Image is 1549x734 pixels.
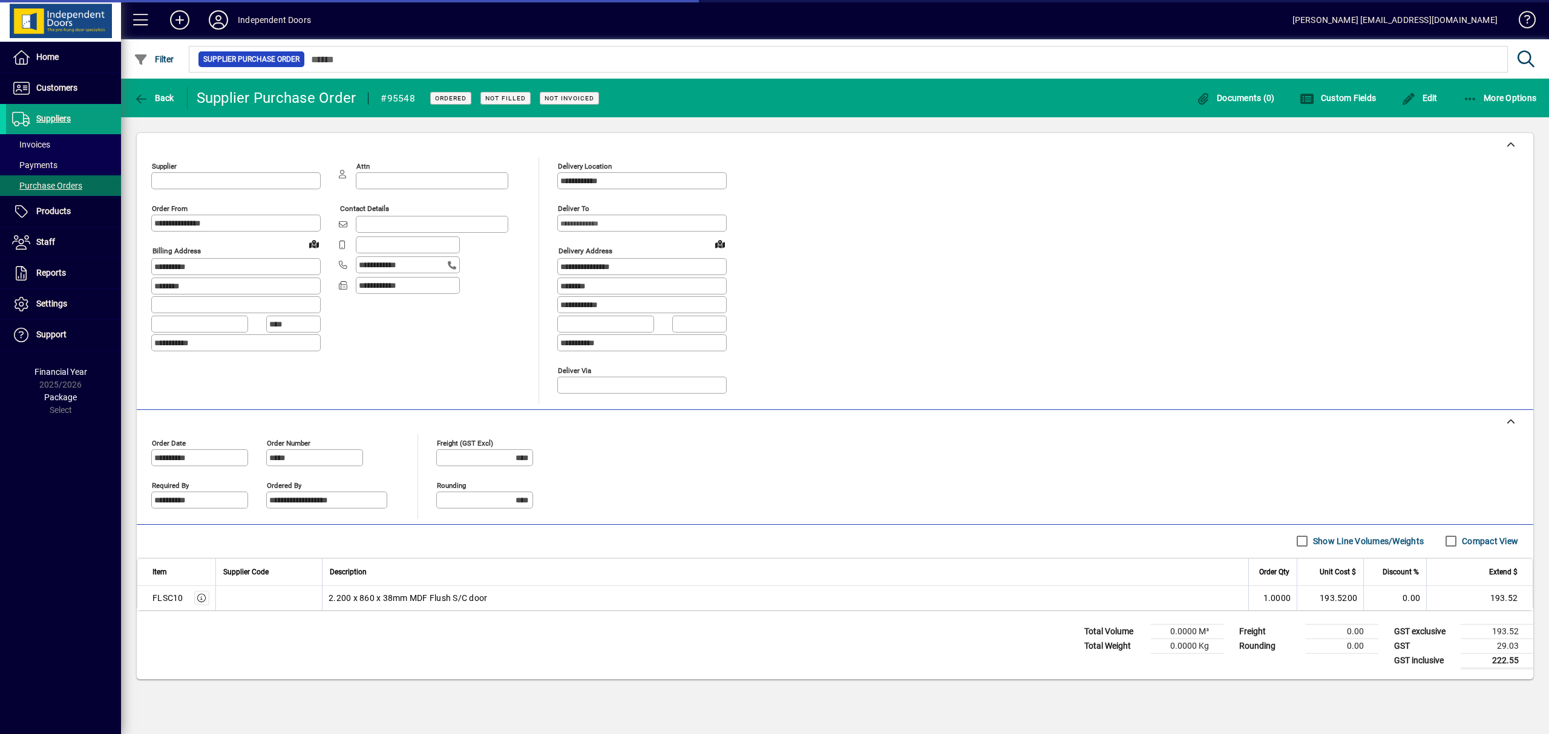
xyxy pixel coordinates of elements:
[199,9,238,31] button: Profile
[152,481,189,489] mat-label: Required by
[6,134,121,155] a: Invoices
[1463,93,1537,103] span: More Options
[36,206,71,216] span: Products
[1510,2,1534,42] a: Knowledge Base
[134,54,174,64] span: Filter
[1078,638,1151,653] td: Total Weight
[1461,624,1533,638] td: 193.52
[238,10,311,30] div: Independent Doors
[6,42,121,73] a: Home
[267,438,310,447] mat-label: Order number
[1461,653,1533,668] td: 222.55
[1233,624,1306,638] td: Freight
[1306,638,1378,653] td: 0.00
[12,181,82,190] span: Purchase Orders
[437,438,493,447] mat-label: Freight (GST excl)
[267,481,301,489] mat-label: Ordered by
[1460,87,1540,109] button: More Options
[152,438,186,447] mat-label: Order date
[304,234,324,253] a: View on map
[1311,535,1424,547] label: Show Line Volumes/Weights
[356,162,370,171] mat-label: Attn
[203,53,300,65] span: Supplier Purchase Order
[437,481,466,489] mat-label: Rounding
[1489,565,1518,579] span: Extend $
[121,87,188,109] app-page-header-button: Back
[1461,638,1533,653] td: 29.03
[152,592,183,604] div: FLSC10
[1459,535,1518,547] label: Compact View
[1320,565,1356,579] span: Unit Cost $
[12,160,57,170] span: Payments
[1078,624,1151,638] td: Total Volume
[1363,586,1426,610] td: 0.00
[1306,624,1378,638] td: 0.00
[1401,93,1438,103] span: Edit
[435,94,467,102] span: Ordered
[1388,624,1461,638] td: GST exclusive
[1297,87,1379,109] button: Custom Fields
[6,155,121,175] a: Payments
[1151,638,1223,653] td: 0.0000 Kg
[1297,586,1363,610] td: 193.5200
[6,73,121,103] a: Customers
[1196,93,1275,103] span: Documents (0)
[134,93,174,103] span: Back
[1233,638,1306,653] td: Rounding
[131,87,177,109] button: Back
[710,234,730,253] a: View on map
[160,9,199,31] button: Add
[1426,586,1533,610] td: 193.52
[34,367,87,377] span: Financial Year
[6,258,121,288] a: Reports
[558,162,612,171] mat-label: Delivery Location
[223,565,269,579] span: Supplier Code
[485,94,526,102] span: Not Filled
[1259,565,1289,579] span: Order Qty
[36,83,77,93] span: Customers
[152,162,177,171] mat-label: Supplier
[6,320,121,350] a: Support
[6,196,121,227] a: Products
[1151,624,1223,638] td: 0.0000 M³
[330,565,367,579] span: Description
[36,114,71,123] span: Suppliers
[44,392,77,402] span: Package
[1292,10,1498,30] div: [PERSON_NAME] [EMAIL_ADDRESS][DOMAIN_NAME]
[1383,565,1419,579] span: Discount %
[1388,653,1461,668] td: GST inclusive
[1398,87,1441,109] button: Edit
[152,565,167,579] span: Item
[36,330,67,339] span: Support
[36,268,66,278] span: Reports
[1388,638,1461,653] td: GST
[152,204,188,213] mat-label: Order from
[545,94,594,102] span: Not Invoiced
[36,52,59,62] span: Home
[329,592,487,604] span: 2.200 x 860 x 38mm MDF Flush S/C door
[1248,586,1297,610] td: 1.0000
[12,140,50,149] span: Invoices
[36,237,55,247] span: Staff
[197,88,356,108] div: Supplier Purchase Order
[381,89,415,108] div: #95548
[6,289,121,319] a: Settings
[6,175,121,196] a: Purchase Orders
[558,366,591,374] mat-label: Deliver via
[1300,93,1376,103] span: Custom Fields
[1193,87,1278,109] button: Documents (0)
[6,227,121,258] a: Staff
[131,48,177,70] button: Filter
[36,299,67,308] span: Settings
[558,204,589,213] mat-label: Deliver To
